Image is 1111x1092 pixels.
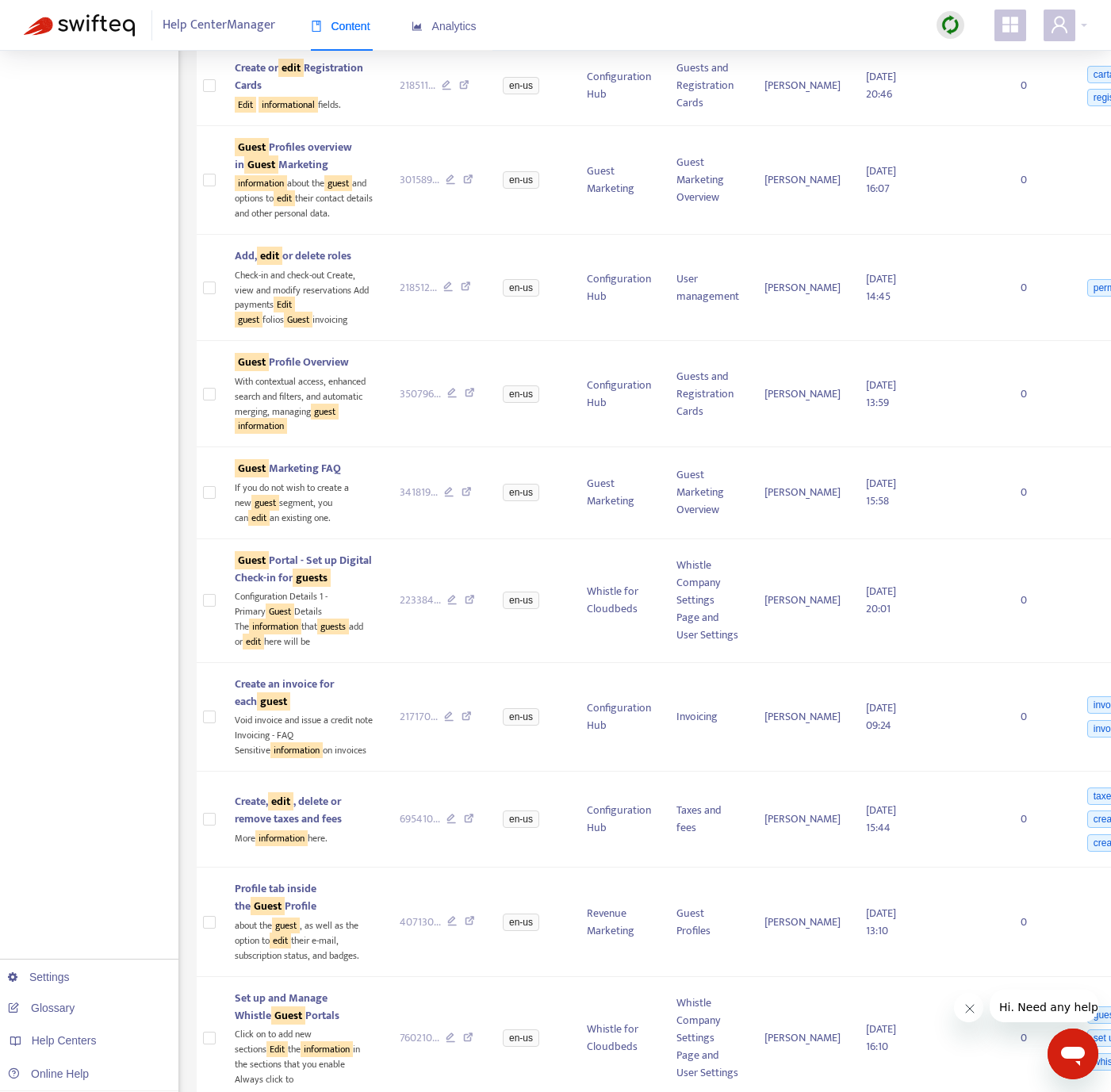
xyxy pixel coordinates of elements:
[574,663,664,772] td: Configuration Hub
[866,582,896,618] span: [DATE] 20:01
[235,94,374,113] div: fields.
[235,551,372,587] span: Portal - Set up Digital Check-in for
[400,279,437,297] span: 218512 ...
[268,792,293,810] sqkw: edit
[503,914,539,931] span: en-us
[866,904,896,940] span: [DATE] 13:10
[990,990,1098,1022] iframe: Message from company
[503,171,539,189] span: en-us
[1008,663,1071,772] td: 0
[503,279,539,297] span: en-us
[235,989,339,1025] span: Set up and Manage Whistle Portals
[243,634,264,649] sqkw: edit
[272,918,300,933] sqkw: guest
[163,10,275,40] span: Help Center Manager
[244,155,278,174] sqkw: Guest
[1050,15,1069,34] span: user
[271,1006,305,1025] sqkw: Guest
[1008,47,1071,126] td: 0
[324,175,352,191] sqkw: guest
[866,1020,896,1056] span: [DATE] 16:10
[235,477,374,525] div: If you do not wish to create a new segment, you can an existing one.
[235,587,374,649] div: Configuration Details 1 - Primary Details The that add or here will be
[400,484,438,501] span: 341819 ...
[266,1041,288,1057] sqkw: Edit
[1008,868,1071,976] td: 0
[503,592,539,609] span: en-us
[235,353,269,371] sqkw: Guest
[664,235,752,341] td: User management
[574,539,664,663] td: Whistle for Cloudbeds
[752,126,853,235] td: [PERSON_NAME]
[752,868,853,976] td: [PERSON_NAME]
[235,265,374,328] div: Check-in and check-out Create, view and modify reservations Add payments folios invoicing
[24,14,135,36] img: Swifteq
[412,20,477,33] span: Analytics
[235,312,262,328] sqkw: guest
[574,235,664,341] td: Configuration Hub
[235,879,316,915] span: Profile tab inside the Profile
[235,828,374,846] div: More here.
[1008,539,1071,663] td: 0
[235,59,363,94] span: Create or Registration Cards
[574,47,664,126] td: Configuration Hub
[1008,772,1071,868] td: 0
[503,810,539,828] span: en-us
[235,915,374,963] div: about the , as well as the option to their e-mail, subscription status, and badges.
[284,312,312,328] sqkw: Guest
[866,699,896,734] span: [DATE] 09:24
[400,385,441,403] span: 350796 ...
[752,663,853,772] td: [PERSON_NAME]
[259,97,318,113] sqkw: informational
[664,663,752,772] td: Invoicing
[954,993,984,1023] iframe: Close message
[400,171,439,189] span: 301589 ...
[235,792,342,828] span: Create, , delete or remove taxes and fees
[235,353,349,371] span: Profile Overview
[235,371,374,434] div: With contextual access, enhanced search and filters, and automatic merging, managing
[1008,447,1071,538] td: 0
[752,47,853,126] td: [PERSON_NAME]
[412,21,423,32] span: area-chart
[574,341,664,447] td: Configuration Hub
[664,772,752,868] td: Taxes and fees
[574,868,664,976] td: Revenue Marketing
[274,190,295,206] sqkw: edit
[1001,15,1020,34] span: appstore
[251,897,285,915] sqkw: Guest
[866,474,896,510] span: [DATE] 15:58
[574,447,664,538] td: Guest Marketing
[752,341,853,447] td: [PERSON_NAME]
[235,138,352,174] span: Profiles overview in Marketing
[274,297,295,312] sqkw: Edit
[235,175,287,191] sqkw: information
[8,1067,89,1080] a: Online Help
[400,810,440,828] span: 695410 ...
[10,11,114,24] span: Hi. Need any help?
[235,675,334,711] span: Create an invoice for each
[400,708,438,726] span: 217170 ...
[235,459,269,477] sqkw: Guest
[301,1041,353,1057] sqkw: information
[866,67,896,103] span: [DATE] 20:46
[266,603,294,619] sqkw: Guest
[664,341,752,447] td: Guests and Registration Cards
[400,914,441,931] span: 407130 ...
[752,447,853,538] td: [PERSON_NAME]
[257,692,290,711] sqkw: guest
[235,1025,374,1087] div: Click on to add new sections the in the sections that you enable Always click to
[249,619,301,634] sqkw: information
[317,619,349,634] sqkw: guests
[664,868,752,976] td: Guest Profiles
[574,772,664,868] td: Configuration Hub
[400,77,435,94] span: 218511 ...
[400,592,441,609] span: 223384 ...
[752,235,853,341] td: [PERSON_NAME]
[664,539,752,663] td: Whistle Company Settings Page and User Settings
[235,97,256,113] sqkw: Edit
[664,47,752,126] td: Guests and Registration Cards
[235,551,269,569] sqkw: Guest
[235,418,287,434] sqkw: information
[8,971,70,983] a: Settings
[503,484,539,501] span: en-us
